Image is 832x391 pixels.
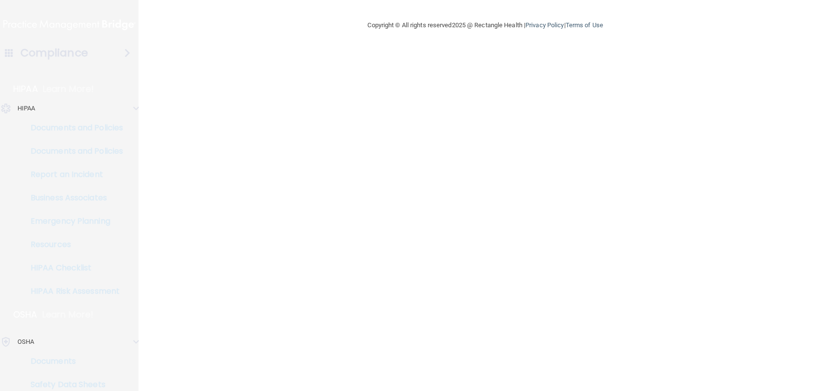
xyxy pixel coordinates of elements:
[308,10,663,41] div: Copyright © All rights reserved 2025 @ Rectangle Health | |
[20,46,88,60] h4: Compliance
[6,123,139,133] p: Documents and Policies
[525,21,564,29] a: Privacy Policy
[566,21,603,29] a: Terms of Use
[6,216,139,226] p: Emergency Planning
[13,83,38,95] p: HIPAA
[6,263,139,273] p: HIPAA Checklist
[6,356,139,366] p: Documents
[17,103,35,114] p: HIPAA
[6,170,139,179] p: Report an Incident
[17,336,34,348] p: OSHA
[6,286,139,296] p: HIPAA Risk Assessment
[42,309,94,320] p: Learn More!
[43,83,94,95] p: Learn More!
[3,15,136,35] img: PMB logo
[6,193,139,203] p: Business Associates
[6,240,139,249] p: Resources
[6,146,139,156] p: Documents and Policies
[13,309,37,320] p: OSHA
[6,380,139,390] p: Safety Data Sheets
